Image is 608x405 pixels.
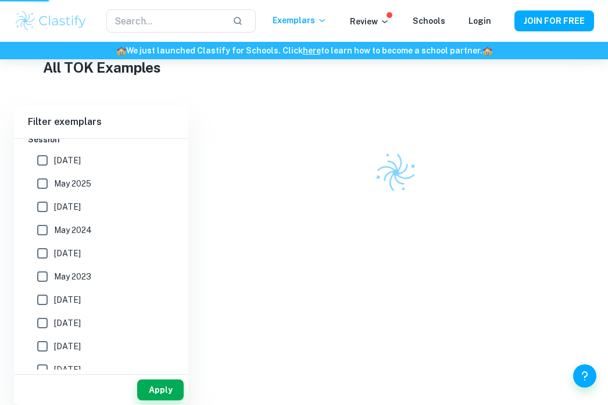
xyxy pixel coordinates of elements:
img: Clastify logo [369,146,423,199]
button: JOIN FOR FREE [514,10,594,31]
a: Login [468,16,491,26]
span: May 2023 [54,270,91,283]
span: May 2025 [54,177,91,190]
span: [DATE] [54,200,81,213]
span: 🏫 [116,46,126,55]
a: here [303,46,321,55]
button: Help and Feedback [573,364,596,388]
span: [DATE] [54,293,81,306]
h6: We just launched Clastify for Schools. Click to learn how to become a school partner. [2,44,606,57]
a: Schools [413,16,445,26]
input: Search... [106,9,223,33]
span: [DATE] [54,317,81,329]
img: Clastify logo [14,9,88,33]
span: [DATE] [54,340,81,353]
span: [DATE] [54,363,81,376]
span: [DATE] [54,247,81,260]
button: Apply [137,379,184,400]
h6: Filter exemplars [14,106,188,138]
span: [DATE] [54,154,81,167]
h6: Session [28,133,174,146]
p: Exemplars [273,14,327,27]
h1: All TOK Examples [43,57,565,78]
span: 🏫 [482,46,492,55]
span: May 2024 [54,224,92,236]
p: Review [350,15,389,28]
